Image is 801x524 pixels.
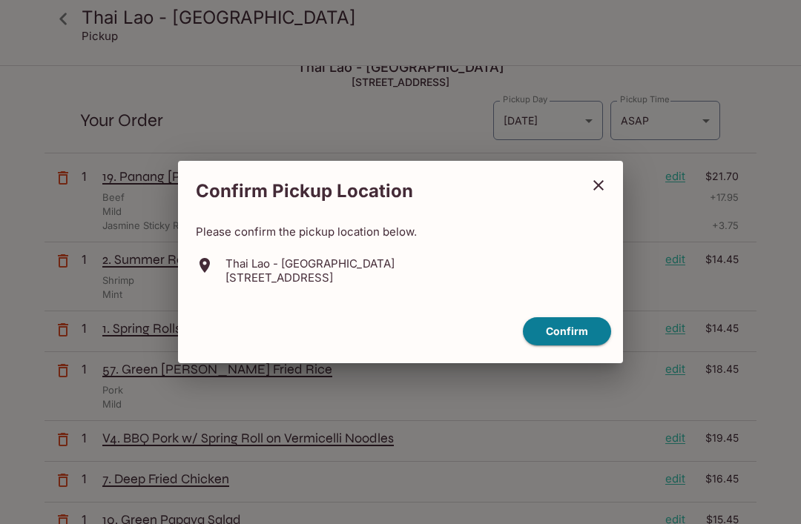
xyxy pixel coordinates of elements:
p: [STREET_ADDRESS] [225,271,395,285]
p: Please confirm the pickup location below. [196,225,605,239]
h2: Confirm Pickup Location [178,173,580,210]
button: close [580,167,617,204]
p: Thai Lao - [GEOGRAPHIC_DATA] [225,256,395,271]
button: confirm [523,317,611,346]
